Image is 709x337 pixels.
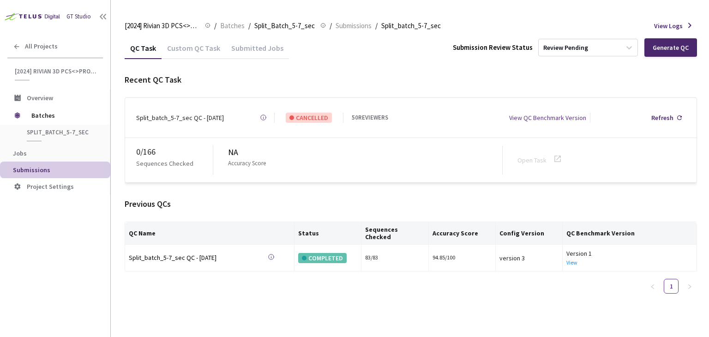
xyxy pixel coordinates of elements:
[563,222,697,245] th: QC Benchmark Version
[361,222,428,245] th: Sequences Checked
[509,113,586,123] div: View QC Benchmark Version
[15,67,97,75] span: [2024] Rivian 3D PCS<>Production
[566,248,693,259] div: Version 1
[228,146,502,159] div: NA
[654,21,683,31] span: View Logs
[31,106,95,125] span: Batches
[27,94,53,102] span: Overview
[286,113,332,123] div: CANCELLED
[25,42,58,50] span: All Projects
[664,279,679,294] li: 1
[330,20,332,31] li: /
[687,284,692,289] span: right
[352,113,388,122] div: 50 REVIEWERS
[27,182,74,191] span: Project Settings
[66,12,91,21] div: GT Studio
[651,113,673,123] div: Refresh
[499,253,559,263] div: version 3
[136,145,213,158] div: 0 / 166
[129,253,258,263] a: Split_batch_5-7_sec QC - [DATE]
[375,20,378,31] li: /
[125,222,294,245] th: QC Name
[566,259,577,266] a: View
[517,156,547,164] a: Open Task
[218,20,246,30] a: Batches
[645,279,660,294] li: Previous Page
[13,166,50,174] span: Submissions
[125,20,199,31] span: [2024] Rivian 3D PCS<>Production
[336,20,372,31] span: Submissions
[381,20,441,31] span: Split_batch_5-7_sec
[433,253,492,262] div: 94.85/100
[334,20,373,30] a: Submissions
[653,44,689,51] div: Generate QC
[125,73,697,86] div: Recent QC Task
[226,43,289,59] div: Submitted Jobs
[248,20,251,31] li: /
[136,158,193,168] p: Sequences Checked
[162,43,226,59] div: Custom QC Task
[365,253,424,262] div: 83 / 83
[429,222,496,245] th: Accuracy Score
[125,198,697,211] div: Previous QCs
[136,113,224,123] div: Split_batch_5-7_sec QC - [DATE]
[682,279,697,294] button: right
[664,279,678,293] a: 1
[453,42,533,53] div: Submission Review Status
[543,43,588,52] div: Review Pending
[254,20,315,31] span: Split_Batch_5-7_sec
[27,128,95,136] span: Split_Batch_5-7_sec
[220,20,245,31] span: Batches
[13,149,27,157] span: Jobs
[214,20,216,31] li: /
[228,159,266,168] p: Accuracy Score
[645,279,660,294] button: left
[125,43,162,59] div: QC Task
[682,279,697,294] li: Next Page
[294,222,361,245] th: Status
[650,284,655,289] span: left
[496,222,563,245] th: Config Version
[298,253,347,263] div: COMPLETED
